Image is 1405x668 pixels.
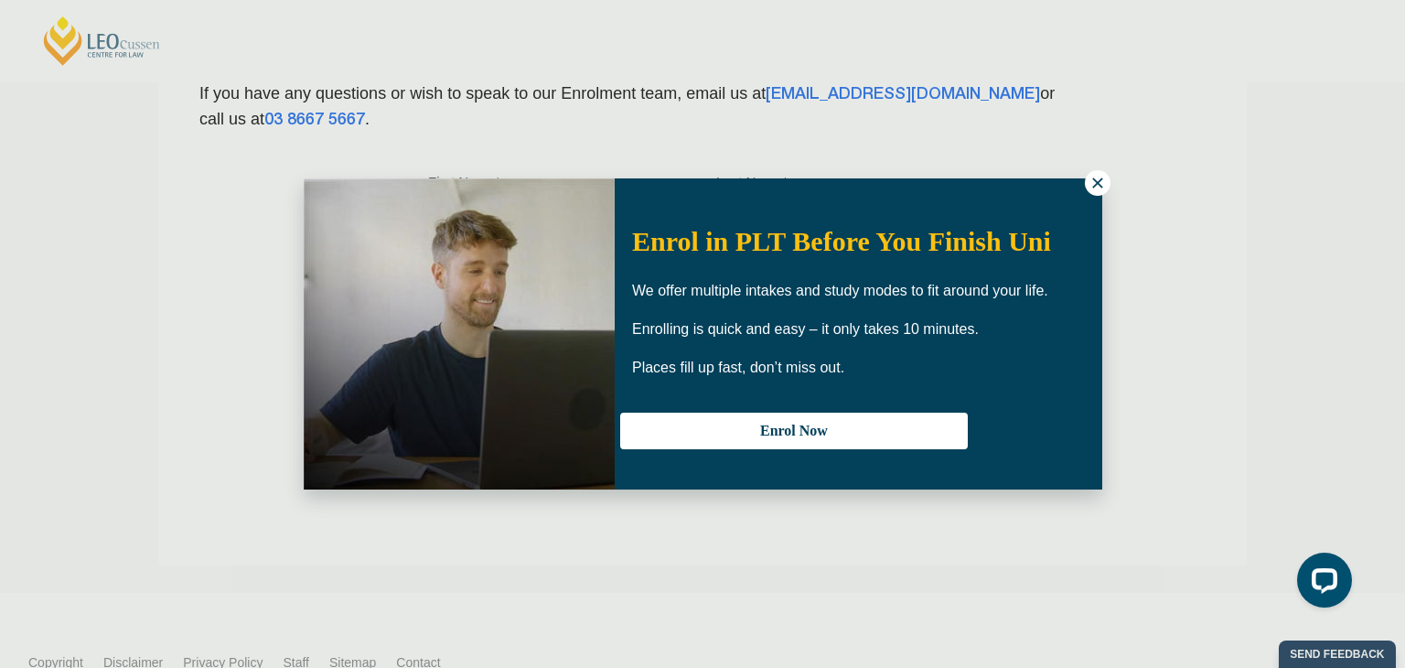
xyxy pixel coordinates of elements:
[1282,545,1359,622] iframe: LiveChat chat widget
[632,360,844,375] span: Places fill up fast, don’t miss out.
[632,321,979,337] span: Enrolling is quick and easy – it only takes 10 minutes.
[632,283,1048,298] span: We offer multiple intakes and study modes to fit around your life.
[632,226,1051,256] span: Enrol in PLT Before You Finish Uni
[304,178,615,490] img: Woman in yellow blouse holding folders looking to the right and smiling
[620,413,968,449] button: Enrol Now
[1085,170,1110,196] button: Close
